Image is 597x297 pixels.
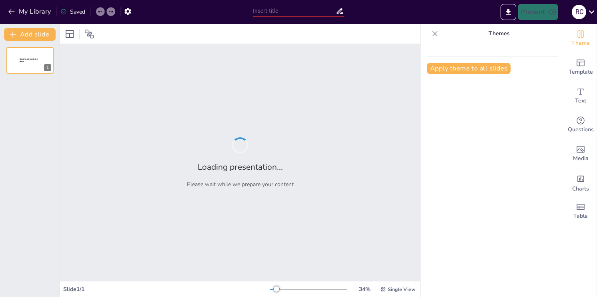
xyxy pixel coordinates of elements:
span: Single View [388,286,415,293]
div: Saved [60,8,85,16]
div: Layout [63,28,76,40]
div: Add charts and graphs [565,168,597,197]
button: Apply theme to all slides [427,63,511,74]
div: Add ready made slides [565,53,597,82]
div: Change the overall theme [565,24,597,53]
span: Template [569,68,593,76]
span: Sendsteps presentation editor [20,58,38,62]
span: Text [575,96,586,105]
button: Present [518,4,558,20]
div: 1 [44,64,51,71]
span: Table [573,212,588,221]
div: Add text boxes [565,82,597,110]
span: Theme [571,39,590,48]
button: My Library [6,5,54,18]
div: 34 % [355,285,374,293]
span: Media [573,154,589,163]
div: Get real-time input from your audience [565,110,597,139]
div: R C [572,5,586,19]
div: Slide 1 / 1 [63,285,270,293]
p: Themes [441,24,557,43]
span: Position [84,29,94,39]
button: Add slide [4,28,56,41]
p: Please wait while we prepare your content [187,181,294,188]
input: Insert title [253,5,336,17]
div: Add images, graphics, shapes or video [565,139,597,168]
div: Add a table [565,197,597,226]
div: 1 [6,47,54,74]
button: R C [572,4,586,20]
span: Charts [572,185,589,193]
h2: Loading presentation... [198,161,283,173]
button: Export to PowerPoint [501,4,516,20]
span: Questions [568,125,594,134]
